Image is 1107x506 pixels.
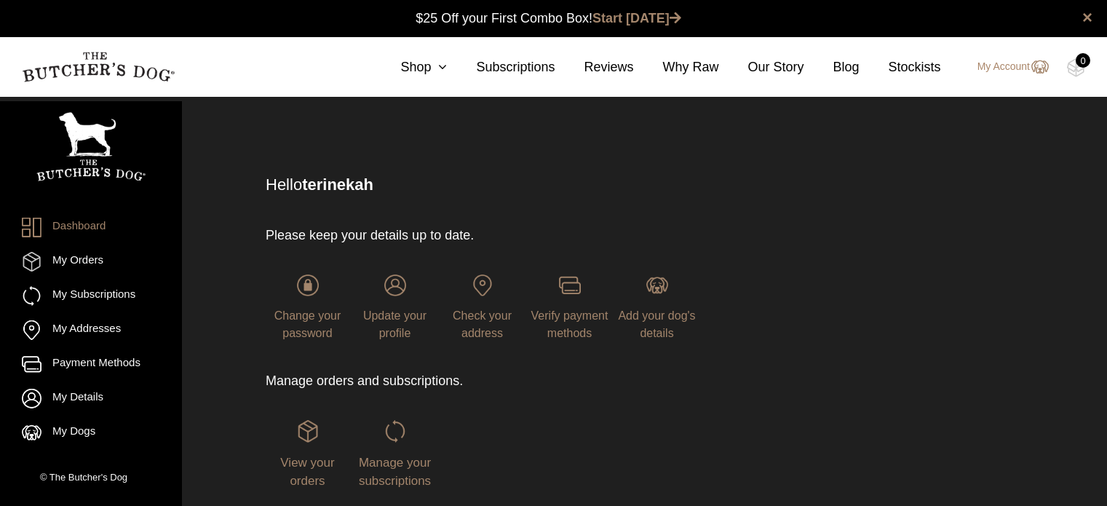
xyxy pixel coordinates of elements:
[353,420,437,487] a: Manage your subscriptions
[371,58,447,77] a: Shop
[447,58,555,77] a: Subscriptions
[592,11,681,25] a: Start [DATE]
[22,423,160,443] a: My Dogs
[22,286,160,306] a: My Subscriptions
[555,58,633,77] a: Reviews
[22,355,160,374] a: Payment Methods
[528,274,611,339] a: Verify payment methods
[963,58,1049,76] a: My Account
[453,309,512,339] span: Check your address
[615,274,699,339] a: Add your dog's details
[302,175,373,194] strong: terinekah
[266,420,349,487] a: View your orders
[804,58,860,77] a: Blog
[22,389,160,408] a: My Details
[22,252,160,272] a: My Orders
[359,456,431,489] span: Manage your subscriptions
[860,58,941,77] a: Stockists
[266,173,988,197] p: Hello
[618,309,695,339] span: Add your dog's details
[297,420,319,442] img: login-TBD_Orders.png
[22,320,160,340] a: My Addresses
[266,226,728,245] p: Please keep your details up to date.
[384,274,406,296] img: login-TBD_Profile.png
[297,274,319,296] img: login-TBD_Password.png
[384,420,406,442] img: login-TBD_Subscriptions.png
[266,371,728,391] p: Manage orders and subscriptions.
[1082,9,1092,26] a: close
[22,218,160,237] a: Dashboard
[1067,58,1085,77] img: TBD_Cart-Empty.png
[646,274,668,296] img: login-TBD_Dog.png
[266,274,349,339] a: Change your password
[634,58,719,77] a: Why Raw
[472,274,493,296] img: login-TBD_Address.png
[559,274,581,296] img: login-TBD_Payments.png
[531,309,608,339] span: Verify payment methods
[280,456,334,489] span: View your orders
[274,309,341,339] span: Change your password
[719,58,804,77] a: Our Story
[353,274,437,339] a: Update your profile
[1076,53,1090,68] div: 0
[36,112,146,181] img: TBD_Portrait_Logo_White.png
[440,274,524,339] a: Check your address
[363,309,426,339] span: Update your profile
